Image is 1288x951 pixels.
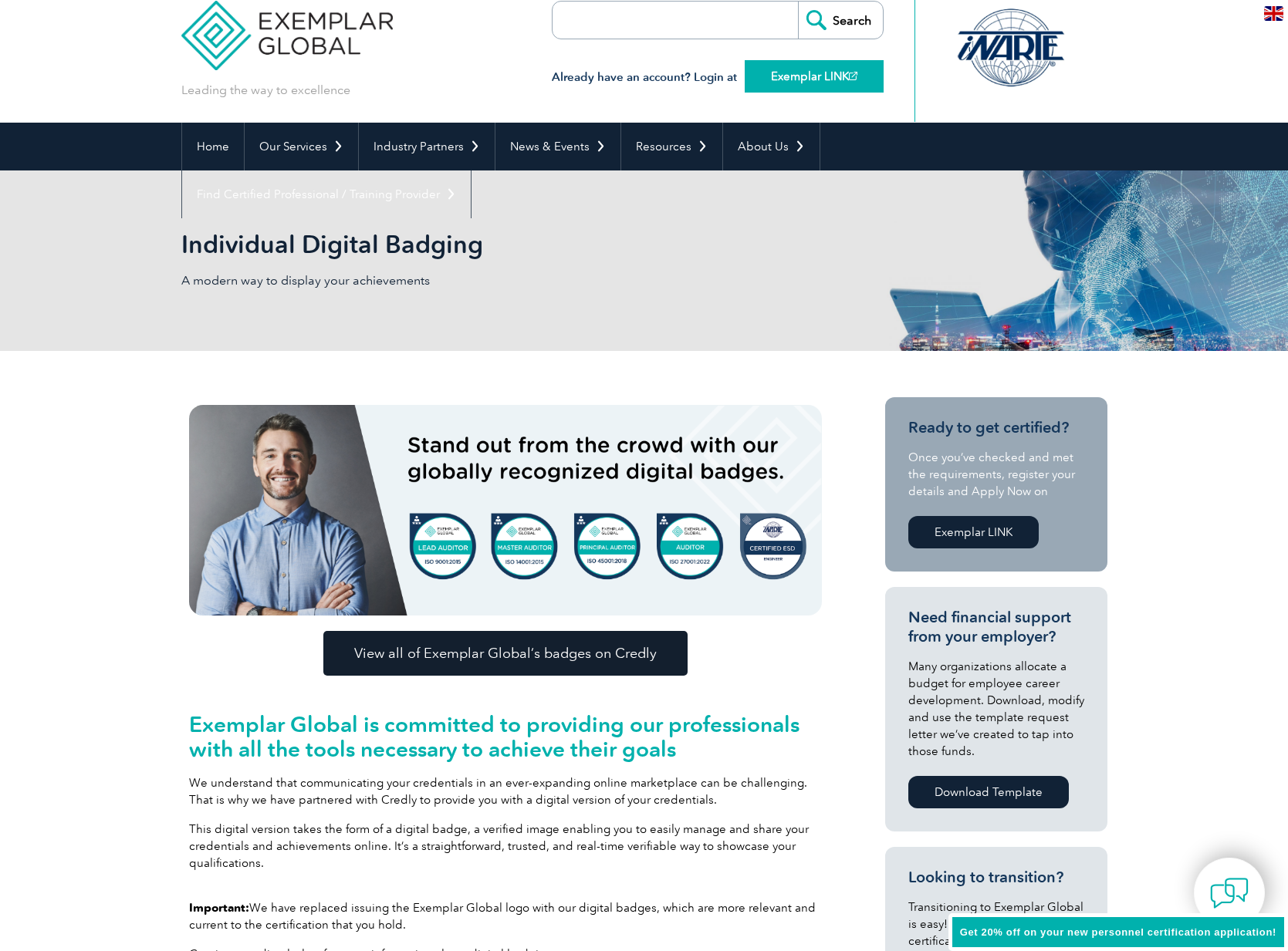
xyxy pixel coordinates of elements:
[745,60,884,93] a: Exemplar LINK
[359,123,495,170] a: Industry Partners
[189,821,822,872] p: This digital version takes the form of a digital badge, a verified image enabling you to easily m...
[495,123,620,170] a: News & Events
[1264,6,1283,21] img: en
[323,631,688,676] a: View all of Exemplar Global’s badges on Credly
[181,232,830,257] h2: Individual Digital Badging
[182,123,244,170] a: Home
[798,2,883,39] input: Search
[908,449,1084,500] p: Once you’ve checked and met the requirements, register your details and Apply Now on
[552,68,884,87] h3: Already have an account? Login at
[1210,874,1249,912] img: contact-chat.png
[908,868,1084,887] h3: Looking to transition?
[182,170,471,218] a: Find Certified Professional / Training Provider
[189,901,249,915] strong: Important:
[723,123,820,170] a: About Us
[621,123,722,170] a: Resources
[960,926,1276,938] span: Get 20% off on your new personnel certification application!
[181,82,350,99] p: Leading the way to excellence
[908,658,1084,760] p: Many organizations allocate a budget for employee career development. Download, modify and use th...
[245,123,358,170] a: Our Services
[908,608,1084,646] h3: Need financial support from your employer?
[189,774,822,808] p: We understand that communicating your credentials in an ever-expanding online marketplace can be ...
[908,418,1084,437] h3: Ready to get certified?
[189,405,822,615] img: badges
[189,899,822,933] p: We have replaced issuing the Exemplar Global logo with our digital badges, which are more relevan...
[849,72,857,80] img: open_square.png
[189,712,822,761] h2: Exemplar Global is committed to providing our professionals with all the tools necessary to achie...
[354,646,657,660] span: View all of Exemplar Global’s badges on Credly
[181,272,644,289] p: A modern way to display your achievements
[908,516,1039,548] a: Exemplar LINK
[908,776,1069,808] a: Download Template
